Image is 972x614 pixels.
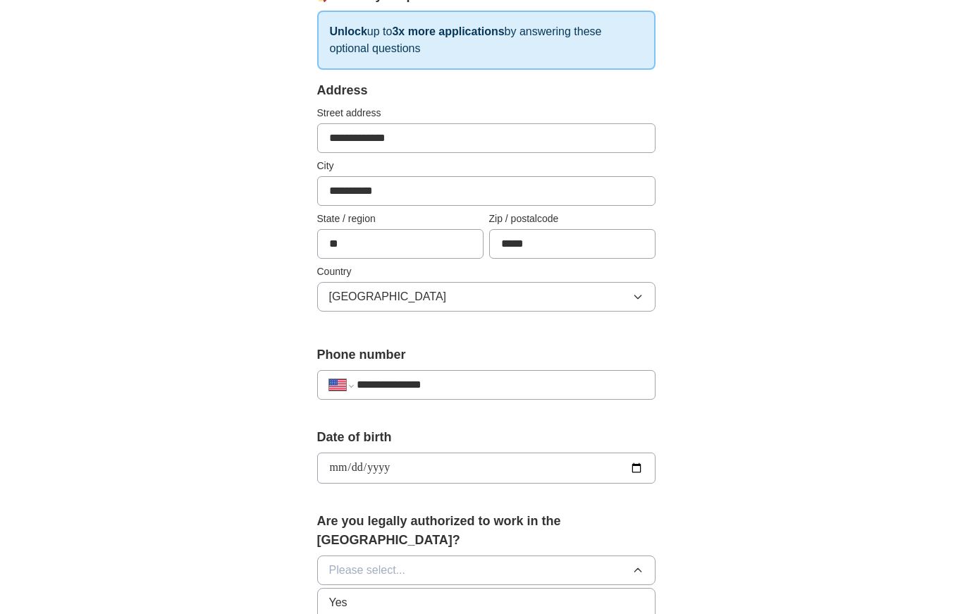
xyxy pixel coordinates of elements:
[317,428,656,447] label: Date of birth
[317,11,656,70] p: up to by answering these optional questions
[317,555,656,585] button: Please select...
[317,159,656,173] label: City
[329,594,347,611] span: Yes
[317,264,656,279] label: Country
[329,288,447,305] span: [GEOGRAPHIC_DATA]
[317,512,656,550] label: Are you legally authorized to work in the [GEOGRAPHIC_DATA]?
[330,25,367,37] strong: Unlock
[317,81,656,100] div: Address
[317,345,656,364] label: Phone number
[329,562,406,579] span: Please select...
[317,282,656,312] button: [GEOGRAPHIC_DATA]
[317,106,656,121] label: Street address
[392,25,504,37] strong: 3x more applications
[489,211,656,226] label: Zip / postalcode
[317,211,484,226] label: State / region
